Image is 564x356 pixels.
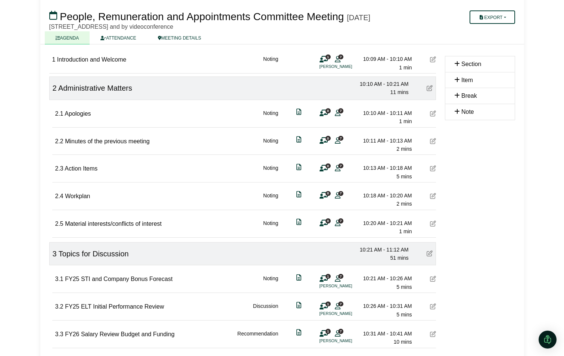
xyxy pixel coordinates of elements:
[356,80,409,88] div: 10:10 AM - 10:21 AM
[338,302,343,306] span: 7
[360,191,412,200] div: 10:18 AM - 10:20 AM
[396,174,412,179] span: 5 mins
[52,56,56,63] span: 1
[65,138,150,144] span: Minutes of the previous meeting
[399,65,412,71] span: 1 min
[53,84,57,92] span: 2
[320,283,376,289] li: [PERSON_NAME]
[55,138,63,144] span: 2.2
[263,274,278,291] div: Noting
[461,109,474,115] span: Note
[461,61,481,67] span: Section
[396,146,412,152] span: 2 mins
[470,10,515,24] button: Export
[55,303,63,310] span: 3.2
[338,163,343,168] span: 7
[320,63,376,70] li: [PERSON_NAME]
[55,331,63,337] span: 3.3
[263,219,278,236] div: Noting
[360,137,412,145] div: 10:11 AM - 10:13 AM
[338,191,343,196] span: 7
[58,84,132,92] span: Administrative Matters
[396,201,412,207] span: 2 mins
[360,330,412,338] div: 10:31 AM - 10:41 AM
[263,55,278,72] div: Noting
[461,93,477,99] span: Break
[338,274,343,279] span: 7
[390,255,408,261] span: 51 mins
[65,303,164,310] span: FY25 ELT Initial Performance Review
[55,193,63,199] span: 2.4
[338,108,343,113] span: 7
[325,136,331,141] span: 0
[60,11,344,22] span: People, Remuneration and Appointments Committee Meeting
[320,338,376,344] li: [PERSON_NAME]
[59,250,129,258] span: Topics for Discussion
[65,276,172,282] span: FY25 STI and Company Bonus Forecast
[325,54,331,59] span: 1
[360,55,412,63] div: 10:09 AM - 10:10 AM
[147,31,212,44] a: MEETING DETAILS
[399,228,412,234] span: 1 min
[65,110,91,117] span: Apologies
[325,302,331,306] span: 1
[65,193,90,199] span: Workplan
[65,331,175,337] span: FY26 Salary Review Budget and Funding
[320,310,376,317] li: [PERSON_NAME]
[55,165,63,172] span: 2.3
[237,330,278,346] div: Recommendation
[90,31,147,44] a: ATTENDANCE
[396,284,412,290] span: 5 mins
[49,24,174,30] span: [STREET_ADDRESS] and by videoconference
[360,109,412,117] div: 10:10 AM - 10:11 AM
[65,221,162,227] span: Material interests/conflicts of interest
[360,219,412,227] div: 10:20 AM - 10:21 AM
[57,56,127,63] span: Introduction and Welcome
[338,329,343,334] span: 7
[338,54,343,59] span: 7
[263,109,278,126] div: Noting
[263,191,278,208] div: Noting
[263,164,278,181] div: Noting
[325,274,331,279] span: 1
[338,218,343,223] span: 7
[325,108,331,113] span: 0
[263,137,278,153] div: Noting
[55,110,63,117] span: 2.1
[325,218,331,223] span: 0
[393,339,412,345] span: 10 mins
[325,191,331,196] span: 0
[356,246,409,254] div: 10:21 AM - 11:12 AM
[396,312,412,318] span: 5 mins
[461,77,473,83] span: Item
[45,31,90,44] a: AGENDA
[325,329,331,334] span: 1
[55,276,63,282] span: 3.1
[253,302,278,319] div: Discussion
[55,221,63,227] span: 2.5
[390,89,408,95] span: 11 mins
[338,136,343,141] span: 7
[325,163,331,168] span: 0
[360,274,412,282] div: 10:21 AM - 10:26 AM
[347,13,370,22] div: [DATE]
[399,118,412,124] span: 1 min
[360,302,412,310] div: 10:26 AM - 10:31 AM
[65,165,97,172] span: Action Items
[360,164,412,172] div: 10:13 AM - 10:18 AM
[53,250,57,258] span: 3
[539,331,557,349] div: Open Intercom Messenger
